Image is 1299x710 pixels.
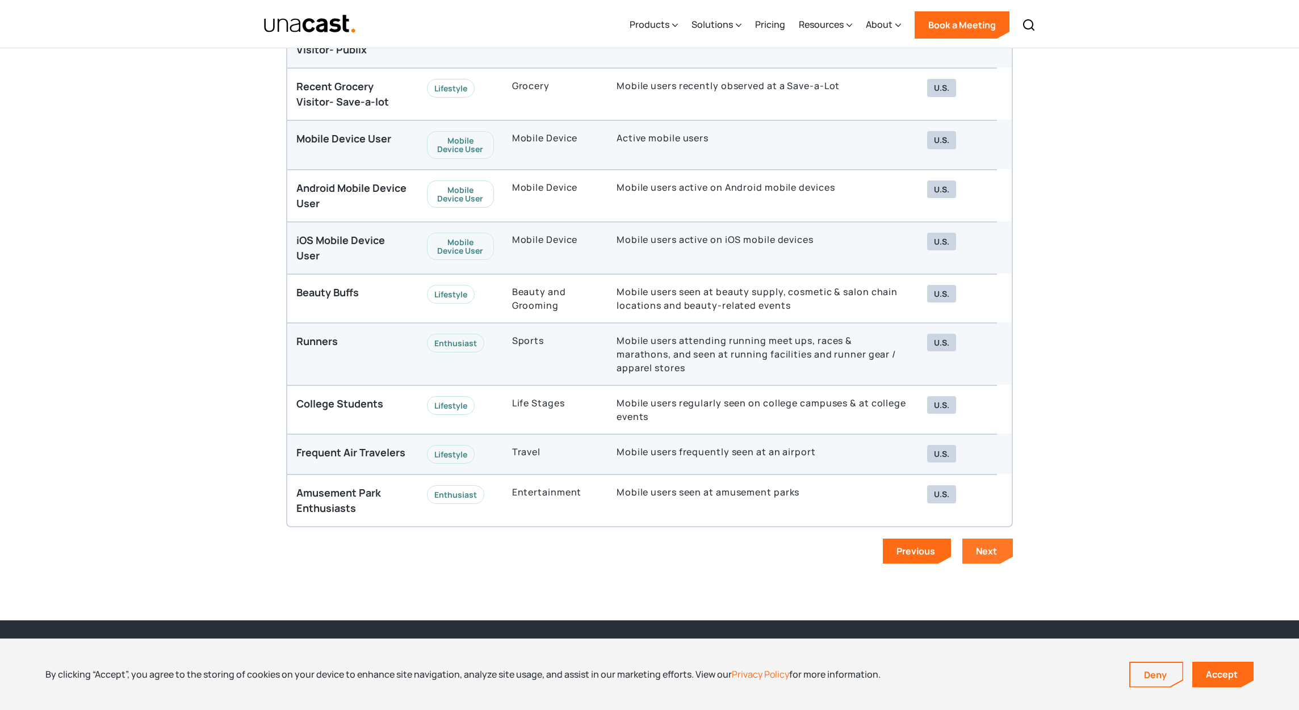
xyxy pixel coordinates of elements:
[512,396,565,410] p: Life Stages
[866,2,901,48] div: About
[1130,663,1183,687] a: Deny
[296,233,409,263] h3: iOS Mobile Device User
[512,180,578,194] p: Mobile Device
[296,79,409,110] h3: Recent Grocery Visitor- Save-a-lot
[692,18,733,31] div: Solutions
[617,131,709,145] p: Active mobile users
[427,396,475,415] div: Lifestyle
[927,334,956,352] div: U.S.
[512,79,550,93] p: Grocery
[286,539,1013,564] div: List
[512,285,598,312] p: Beauty and Grooming
[976,545,997,557] div: Next
[617,79,840,93] p: Mobile users recently observed at a Save-a-Lot
[883,539,951,564] a: Previous Page
[896,545,935,557] div: Previous
[296,485,409,516] h3: Amusement Park Enthusiasts
[927,79,956,97] div: U.S.
[512,131,578,145] p: Mobile Device
[427,285,475,304] div: Lifestyle
[799,2,852,48] div: Resources
[296,334,409,349] h3: Runners
[617,180,835,194] p: Mobile users active on Android mobile devices
[799,18,844,31] div: Resources
[512,334,544,347] p: Sports
[617,233,814,246] p: Mobile users active on iOS mobile devices
[427,334,484,352] div: Enthusiast
[755,2,785,48] a: Pricing
[45,668,881,680] div: By clicking “Accept”, you agree to the storing of cookies on your device to enhance site navigati...
[296,131,409,146] h3: Mobile Device User
[427,485,484,504] div: Enthusiast
[1022,18,1036,32] img: Search icon
[915,11,1009,39] a: Book a Meeting
[927,131,956,149] div: U.S.
[296,180,409,211] h3: Android Mobile Device User
[263,14,356,34] a: home
[1192,662,1254,687] a: Accept
[427,180,494,208] div: Mobile Device User
[263,14,356,34] img: Unacast text logo
[927,396,956,414] div: U.S.
[630,18,669,31] div: Products
[692,2,741,48] div: Solutions
[427,233,494,261] div: Mobile Device User
[296,285,409,300] h3: Beauty Buffs
[427,131,494,159] div: Mobile Device User
[630,2,678,48] div: Products
[617,334,909,375] p: Mobile users attending running meet ups, races & marathons, and seen at running facilities and ru...
[927,180,956,199] div: U.S.
[617,396,909,423] p: Mobile users regularly seen on college campuses & at college events
[427,79,475,98] div: Lifestyle
[512,485,582,499] p: Entertainment
[927,445,956,463] div: U.S.
[617,445,816,459] p: Mobile users frequently seen at an airport
[512,233,578,246] p: Mobile Device
[617,285,909,312] p: Mobile users seen at beauty supply, cosmetic & salon chain locations and beauty-related events
[296,445,409,460] h3: Frequent Air Travelers
[927,233,956,251] div: U.S.
[732,668,789,680] a: Privacy Policy
[927,485,956,503] div: U.S.
[866,18,892,31] div: About
[427,445,475,464] div: Lifestyle
[512,445,540,459] p: Travel
[617,485,799,499] p: Mobile users seen at amusement parks
[296,396,409,411] h3: College Students
[927,285,956,303] div: U.S.
[962,539,1013,564] a: Next Page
